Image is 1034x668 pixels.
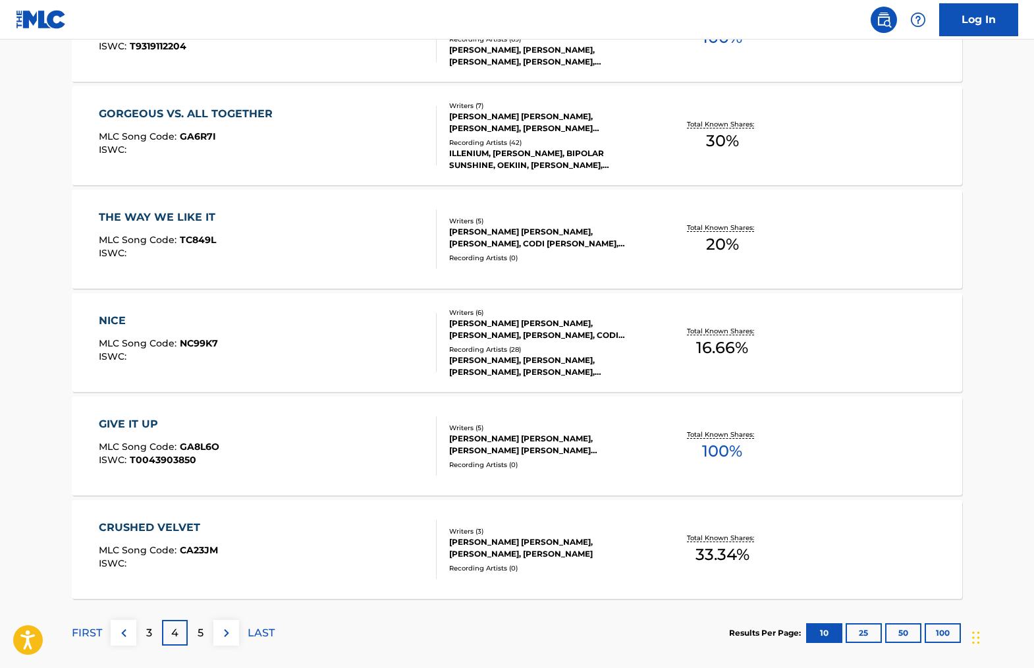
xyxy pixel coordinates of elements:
div: [PERSON_NAME] [PERSON_NAME], [PERSON_NAME], CODI [PERSON_NAME], [PERSON_NAME], [PERSON_NAME] [PER... [449,226,648,250]
button: 25 [846,623,882,643]
p: Total Known Shares: [687,533,757,543]
span: ISWC : [99,557,130,569]
span: MLC Song Code : [99,441,180,453]
span: ISWC : [99,454,130,466]
span: GA6R7I [180,130,216,142]
iframe: Chat Widget [968,605,1034,668]
a: Log In [939,3,1018,36]
div: [PERSON_NAME] [PERSON_NAME], [PERSON_NAME] [PERSON_NAME] [PERSON_NAME] DANZELLE, [PERSON_NAME] [P... [449,433,648,457]
p: 4 [171,625,178,641]
a: Public Search [871,7,897,33]
p: Total Known Shares: [687,223,757,233]
div: [PERSON_NAME] [PERSON_NAME], [PERSON_NAME], [PERSON_NAME], CODI [PERSON_NAME], [PERSON_NAME], [PE... [449,318,648,341]
button: 100 [925,623,961,643]
span: MLC Song Code : [99,130,180,142]
span: 33.34 % [695,543,749,567]
span: 30 % [706,129,739,153]
p: LAST [248,625,275,641]
span: MLC Song Code : [99,234,180,246]
span: GA8L6O [180,441,219,453]
div: Writers ( 5 ) [449,423,648,433]
div: Recording Artists ( 28 ) [449,345,648,354]
div: GORGEOUS VS. ALL TOGETHER [99,106,279,122]
span: MLC Song Code : [99,337,180,349]
span: 100 % [702,439,742,463]
button: 10 [806,623,842,643]
span: T9319112204 [130,40,186,52]
div: [PERSON_NAME], [PERSON_NAME], [PERSON_NAME], [PERSON_NAME], [PERSON_NAME], [PERSON_NAME], [PERSON... [449,44,648,68]
a: CRUSHED VELVETMLC Song Code:CA23JMISWC:Writers (3)[PERSON_NAME] [PERSON_NAME], [PERSON_NAME], [PE... [72,500,962,599]
img: help [910,12,926,28]
img: search [876,12,892,28]
button: 50 [885,623,921,643]
div: NICE [99,313,218,329]
p: Total Known Shares: [687,119,757,129]
span: ISWC : [99,40,130,52]
div: [PERSON_NAME] [PERSON_NAME], [PERSON_NAME], [PERSON_NAME] [PERSON_NAME], [PERSON_NAME] [PERSON_NA... [449,111,648,134]
span: 20 % [706,233,739,256]
p: Total Known Shares: [687,430,757,439]
span: NC99K7 [180,337,218,349]
div: Recording Artists ( 0 ) [449,460,648,470]
div: Writers ( 7 ) [449,101,648,111]
span: TC849L [180,234,216,246]
p: Results Per Page: [729,627,804,639]
span: CA23JM [180,544,218,556]
div: Recording Artists ( 42 ) [449,138,648,148]
span: 16.66 % [696,336,748,360]
p: Total Known Shares: [687,326,757,336]
div: Recording Artists ( 0 ) [449,563,648,573]
span: ISWC : [99,144,130,155]
a: GIVE IT UPMLC Song Code:GA8L6OISWC:T0043903850Writers (5)[PERSON_NAME] [PERSON_NAME], [PERSON_NAM... [72,397,962,495]
div: THE WAY WE LIKE IT [99,209,222,225]
img: right [219,625,234,641]
a: NICEMLC Song Code:NC99K7ISWC:Writers (6)[PERSON_NAME] [PERSON_NAME], [PERSON_NAME], [PERSON_NAME]... [72,293,962,392]
div: [PERSON_NAME], [PERSON_NAME], [PERSON_NAME], [PERSON_NAME], [PERSON_NAME] [449,354,648,378]
span: ISWC : [99,350,130,362]
div: GIVE IT UP [99,416,219,432]
p: 5 [198,625,204,641]
div: Drag [972,618,980,657]
p: FIRST [72,625,102,641]
p: 3 [146,625,152,641]
a: GORGEOUS VS. ALL TOGETHERMLC Song Code:GA6R7IISWC:Writers (7)[PERSON_NAME] [PERSON_NAME], [PERSON... [72,86,962,185]
span: ISWC : [99,247,130,259]
div: Recording Artists ( 0 ) [449,253,648,263]
div: Writers ( 3 ) [449,526,648,536]
div: [PERSON_NAME] [PERSON_NAME], [PERSON_NAME], [PERSON_NAME] [449,536,648,560]
div: ILLENIUM, [PERSON_NAME], BIPOLAR SUNSHINE, OEKIIN, [PERSON_NAME], [PERSON_NAME], [PERSON_NAME], I... [449,148,648,171]
img: MLC Logo [16,10,67,29]
img: left [116,625,132,641]
div: Writers ( 5 ) [449,216,648,226]
span: T0043903850 [130,454,196,466]
a: THE WAY WE LIKE ITMLC Song Code:TC849LISWC:Writers (5)[PERSON_NAME] [PERSON_NAME], [PERSON_NAME],... [72,190,962,289]
div: CRUSHED VELVET [99,520,218,536]
span: MLC Song Code : [99,544,180,556]
div: Help [905,7,931,33]
div: Writers ( 6 ) [449,308,648,318]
